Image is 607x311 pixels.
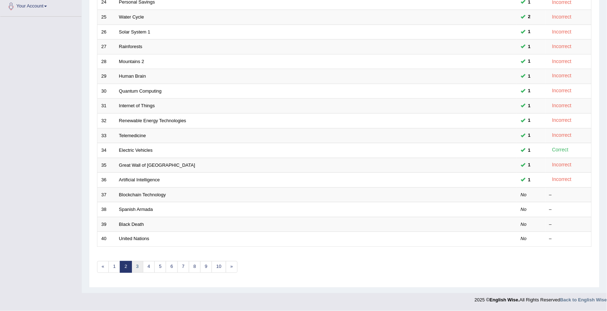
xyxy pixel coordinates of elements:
div: Incorrect [549,102,575,110]
a: » [226,261,238,273]
a: Back to English Wise [560,297,607,303]
td: 27 [97,40,115,55]
td: 38 [97,202,115,217]
span: You can still take this question [526,147,534,154]
a: Quantum Computing [119,88,162,94]
a: Black Death [119,222,144,227]
td: 36 [97,173,115,188]
em: No [521,236,527,242]
span: You can still take this question [526,132,534,139]
td: 35 [97,158,115,173]
a: Renewable Energy Technologies [119,118,186,123]
div: Incorrect [549,87,575,95]
div: – [549,192,588,198]
em: No [521,192,527,197]
td: 40 [97,232,115,247]
div: – [549,206,588,213]
div: Incorrect [549,161,575,169]
div: Incorrect [549,131,575,140]
span: You can still take this question [526,73,534,80]
a: Blockchain Technology [119,192,166,197]
span: You can still take this question [526,176,534,184]
td: 39 [97,217,115,232]
span: You can still take this question [526,28,534,36]
a: Electric Vehicles [119,147,153,153]
span: You can still take this question [526,102,534,110]
a: 3 [132,261,143,273]
em: No [521,207,527,212]
td: 32 [97,113,115,128]
a: Internet of Things [119,103,155,108]
div: Incorrect [549,42,575,51]
em: No [521,222,527,227]
a: 9 [200,261,212,273]
a: « [97,261,109,273]
a: 2 [120,261,132,273]
a: 7 [177,261,189,273]
a: 1 [108,261,120,273]
td: 28 [97,54,115,69]
div: Correct [549,146,572,154]
td: 26 [97,25,115,40]
a: 10 [212,261,226,273]
a: Artificial Intelligence [119,177,160,182]
a: Telemedicine [119,133,146,138]
span: You can still take this question [526,161,534,169]
a: 6 [166,261,177,273]
span: You can still take this question [526,87,534,95]
td: 30 [97,84,115,99]
strong: English Wise. [490,297,520,303]
div: Incorrect [549,176,575,184]
div: Incorrect [549,116,575,125]
a: Rainforests [119,44,143,49]
div: 2025 © All Rights Reserved [475,293,607,304]
div: Incorrect [549,72,575,80]
a: Water Cycle [119,14,144,20]
a: 8 [189,261,201,273]
span: You can still take this question [526,58,534,65]
div: – [549,221,588,228]
span: You can still take this question [526,43,534,51]
td: 29 [97,69,115,84]
a: Human Brain [119,73,146,79]
a: 5 [154,261,166,273]
td: 33 [97,128,115,143]
div: Incorrect [549,28,575,36]
td: 31 [97,99,115,114]
td: 25 [97,10,115,25]
td: 37 [97,187,115,202]
a: 4 [143,261,155,273]
div: – [549,236,588,243]
span: You can still take this question [526,117,534,124]
a: United Nations [119,236,149,242]
span: You can still take this question [526,13,534,21]
div: Incorrect [549,13,575,21]
a: Spanish Armada [119,207,153,212]
a: Great Wall of [GEOGRAPHIC_DATA] [119,162,195,168]
td: 34 [97,143,115,158]
a: Solar System 1 [119,29,150,35]
a: Mountains 2 [119,59,144,64]
div: Incorrect [549,57,575,66]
